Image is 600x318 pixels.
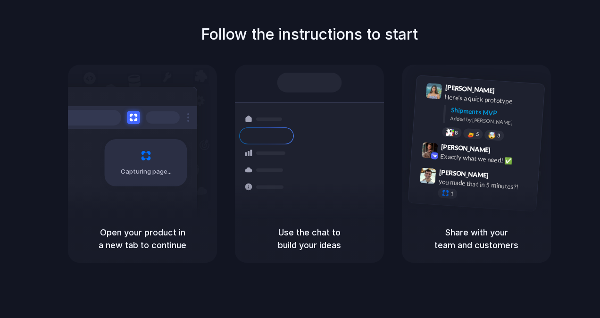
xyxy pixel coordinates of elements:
[498,87,517,98] span: 9:41 AM
[450,105,538,121] div: Shipments MVP
[450,191,454,196] span: 1
[493,146,513,158] span: 9:42 AM
[497,133,500,138] span: 3
[476,132,479,137] span: 5
[488,132,496,139] div: 🤯
[413,226,540,251] h5: Share with your team and customers
[444,92,539,108] div: Here's a quick prototype
[121,167,173,176] span: Capturing page
[450,115,537,128] div: Added by [PERSON_NAME]
[445,82,495,96] span: [PERSON_NAME]
[455,130,458,135] span: 8
[79,226,206,251] h5: Open your product in a new tab to continue
[492,171,511,183] span: 9:47 AM
[440,151,534,167] div: Exactly what we need! ✅
[441,142,491,155] span: [PERSON_NAME]
[246,226,373,251] h5: Use the chat to build your ideas
[438,177,533,193] div: you made that in 5 minutes?!
[201,23,418,46] h1: Follow the instructions to start
[439,167,489,181] span: [PERSON_NAME]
